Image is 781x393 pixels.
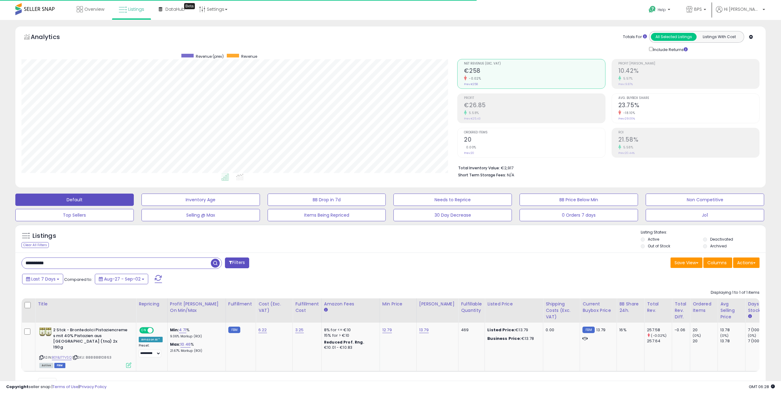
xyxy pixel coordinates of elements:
div: Profit [PERSON_NAME] on Min/Max [170,301,223,314]
span: ROI [618,131,759,134]
h2: €26.85 [464,102,605,110]
div: Min Price [382,301,414,307]
b: Reduced Prof. Rng. [324,340,364,345]
h2: 10.42% [618,67,759,76]
span: Profit [464,96,605,100]
div: Ordered Items [693,301,715,314]
div: Total Rev. [647,301,669,314]
div: [PERSON_NAME] [419,301,456,307]
div: 16% [619,327,640,333]
button: Listings With Cost [696,33,742,41]
button: Non Competitive [646,194,764,206]
p: 9.06% Markup (ROI) [170,334,221,339]
span: All listings currently available for purchase on Amazon [39,363,53,368]
div: €13.78 [487,336,538,341]
strong: Copyright [6,384,29,390]
button: 0 Orders 7 days [520,209,638,221]
small: Prev: 20 [464,151,474,155]
h5: Listings [33,232,56,240]
a: Hi [PERSON_NAME] [716,6,765,20]
div: 257.64 [647,338,672,344]
div: % [170,327,221,339]
button: Items Being Repriced [268,209,386,221]
span: FBM [54,363,65,368]
a: Privacy Policy [79,384,106,390]
button: Jo1 [646,209,764,221]
button: Top Sellers [15,209,134,221]
div: 20 [693,338,717,344]
div: Fulfillable Quantity [461,301,482,314]
span: ON [140,328,148,333]
div: 15% for > €10 [324,333,375,338]
button: Actions [733,257,760,268]
b: Max: [170,341,181,347]
button: All Selected Listings [651,33,697,41]
span: OFF [153,328,163,333]
span: DataHub [165,6,185,12]
div: 257.58 [647,327,672,333]
a: 12.79 [382,327,392,333]
small: (0%) [720,333,729,338]
button: Columns [703,257,732,268]
span: Last 7 Days [31,276,56,282]
div: Current Buybox Price [582,301,614,314]
th: The percentage added to the cost of goods (COGS) that forms the calculator for Min & Max prices. [167,298,226,323]
small: -18.10% [621,111,635,115]
span: Compared to: [64,277,92,282]
div: 20 [693,327,717,333]
span: Net Revenue (Exc. VAT) [464,62,605,65]
img: 41AtSyR5T2L._SL40_.jpg [39,327,52,337]
small: 5.58% [467,111,479,115]
button: Save View [671,257,702,268]
div: 13.78 [720,327,745,333]
div: 0.00 [546,327,575,333]
span: Aug-27 - Sep-02 [104,276,141,282]
div: Days In Stock [748,301,770,314]
h2: 23.75% [618,102,759,110]
div: Total Rev. Diff. [675,301,687,320]
h2: 21.58% [618,136,759,144]
b: Listed Price: [487,327,515,333]
div: Amazon AI * [139,337,163,342]
div: Title [38,301,133,307]
div: Preset: [139,344,163,357]
div: -0.06 [675,327,685,333]
h2: 20 [464,136,605,144]
span: Overview [84,6,104,12]
div: Tooltip anchor [184,3,195,9]
button: 30 Day Decrease [393,209,512,221]
b: 2 Stck - Brontedolci Pistaziencreme s mit 40% Pistazien aus [GEOGRAPHIC_DATA] (tna) 2x 190g [53,327,128,352]
span: Revenue (prev) [196,54,224,59]
div: Totals For [623,34,647,40]
button: Inventory Age [141,194,260,206]
span: Avg. Buybox Share [618,96,759,100]
div: BB Share 24h. [619,301,642,314]
div: 469 [461,327,480,333]
small: Prev: €25.43 [464,117,481,120]
small: Prev: 9.87% [618,82,633,86]
div: Include Returns [644,46,695,53]
small: (0%) [748,333,756,338]
div: 13.78 [720,338,745,344]
a: 3.25 [295,327,304,333]
p: 21.67% Markup (ROI) [170,349,221,353]
small: Prev: 29.00% [618,117,635,120]
label: Out of Stock [648,243,670,249]
p: Listing States: [641,230,766,235]
div: Listed Price [487,301,540,307]
small: (-0.02%) [651,333,667,338]
small: FBM [582,327,594,333]
span: Columns [707,260,727,266]
a: 10.46 [180,341,191,348]
span: Listings [128,6,144,12]
span: | SKU: 88888810863 [72,355,111,360]
h5: Analytics [31,33,72,43]
div: Shipping Costs (Exc. VAT) [546,301,577,320]
small: 5.57% [621,76,633,81]
button: BB Drop in 7d [268,194,386,206]
div: seller snap | | [6,384,106,390]
small: 0.00% [464,145,476,150]
div: Displaying 1 to 1 of 1 items [711,290,760,296]
button: Default [15,194,134,206]
div: Clear All Filters [21,242,49,248]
